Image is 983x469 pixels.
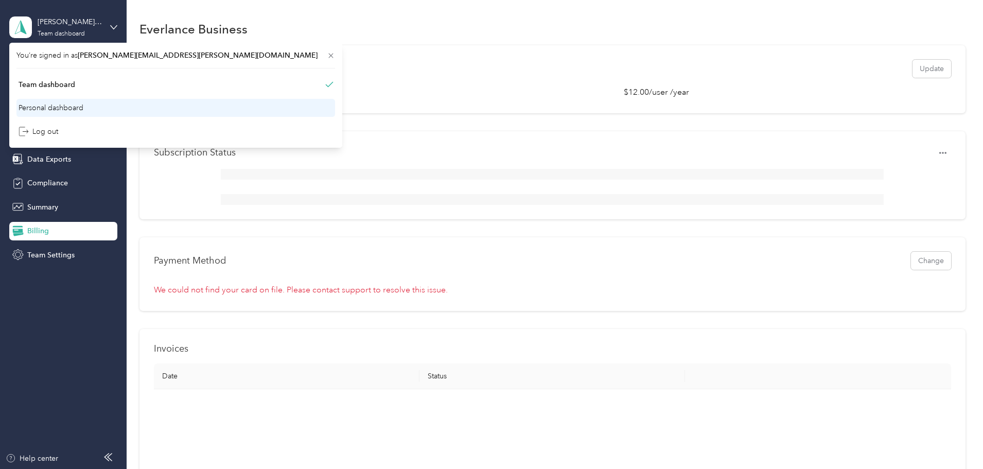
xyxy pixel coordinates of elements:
[154,255,226,266] h1: Payment Method
[154,363,419,389] th: Date
[27,154,71,165] span: Data Exports
[38,31,85,37] div: Team dashboard
[78,51,318,60] span: [PERSON_NAME][EMAIL_ADDRESS][PERSON_NAME][DOMAIN_NAME]
[911,252,951,270] button: Change
[38,16,102,27] div: [PERSON_NAME] Supply
[419,363,685,389] th: Status
[624,86,696,99] span: $12.00 / user / year
[19,102,83,113] div: Personal dashboard
[19,126,58,137] div: Log out
[912,60,951,78] button: Update
[154,285,448,295] span: We could not find your card on file. Please contact support to resolve this issue.
[27,225,49,236] span: Billing
[27,250,75,260] span: Team Settings
[925,411,983,469] iframe: Everlance-gr Chat Button Frame
[27,202,58,213] span: Summary
[6,453,58,464] button: Help center
[139,24,248,34] h1: Everlance Business
[19,79,75,90] div: Team dashboard
[154,343,951,354] h1: Invoices
[27,178,68,188] span: Compliance
[154,147,236,158] h1: Subscription Status
[16,50,335,61] span: You’re signed in as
